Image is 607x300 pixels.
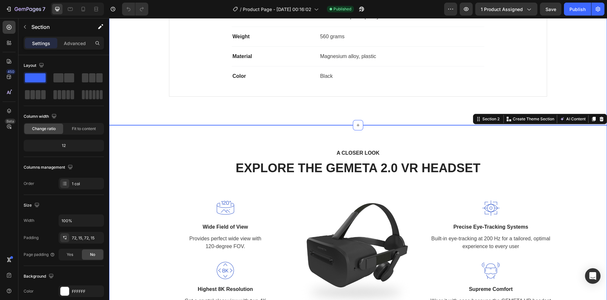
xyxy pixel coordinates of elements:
[24,235,39,241] div: Padding
[72,289,102,294] div: FFFFFF
[481,6,523,13] span: 1 product assigned
[67,252,73,258] span: Yes
[24,252,55,258] div: Page padding
[24,112,58,121] div: Column width
[55,279,177,294] p: Get a crystal clear view with two 4K high-density LCD displays.
[24,201,41,210] div: Size
[55,205,177,213] p: Wide Field of View
[585,268,601,284] div: Open Intercom Messenger
[24,163,74,172] div: Columns management
[545,6,556,12] span: Save
[72,181,102,187] div: 1 col
[333,6,351,12] span: Published
[6,69,16,74] div: 450
[59,215,104,226] input: Auto
[24,288,34,294] div: Color
[211,54,375,62] p: Black
[372,98,392,104] div: Section 2
[109,18,607,300] iframe: Design area
[24,181,34,186] div: Order
[123,34,205,42] p: Material
[32,126,56,132] span: Change ratio
[5,119,16,124] div: Beta
[122,3,148,16] div: Undo/Redo
[404,98,445,104] p: Create Theme Section
[475,3,537,16] button: 1 product assigned
[321,267,443,275] p: Supreme Comfort
[120,143,378,158] p: EXPLORE THE GEMETA 2.0 VR HEADSET
[321,205,443,213] p: Precise Eye-Tracking Systems
[72,235,102,241] div: 72, 15, 72, 15
[24,272,55,281] div: Background
[72,126,96,132] span: Fit to content
[449,97,478,105] button: AI Content
[321,279,443,294] p: Wear it with ease because the GEMETA VR headset is engineered to feel lighter.
[125,131,373,139] p: A CLOSER LOOK
[64,40,86,47] p: Advanced
[24,61,45,70] div: Layout
[31,23,84,31] p: Section
[211,34,375,42] p: Magnesium alloy, plastic
[123,54,205,62] p: Color
[569,6,586,13] div: Publish
[240,6,242,13] span: /
[42,5,45,13] p: 7
[243,6,311,13] span: Product Page - [DATE] 00:16:02
[25,141,103,150] div: 12
[321,217,443,232] p: Built-in eye-tracking at 200 Hz for a tailored, optimal experience to every user
[540,3,561,16] button: Save
[55,267,177,275] p: Highest 8K Resolution
[24,218,34,223] div: Width
[32,40,50,47] p: Settings
[90,252,95,258] span: No
[564,3,591,16] button: Publish
[55,217,177,232] p: Provides perfect wide view with 120-degree FOV.
[3,3,48,16] button: 7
